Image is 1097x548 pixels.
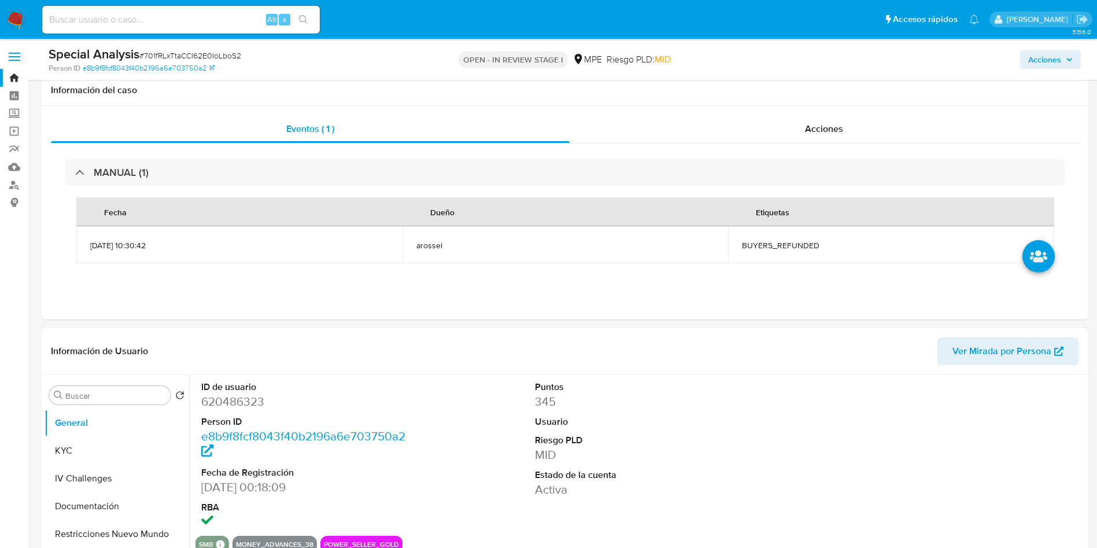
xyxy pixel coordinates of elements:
[535,434,746,447] dt: Riesgo PLD
[45,492,189,520] button: Documentación
[199,542,213,547] button: smb
[45,409,189,437] button: General
[65,159,1065,186] div: MANUAL (1)
[51,84,1078,96] h1: Información del caso
[535,381,746,393] dt: Puntos
[952,337,1051,365] span: Ver Mirada por Persona
[291,12,315,28] button: search-icon
[1028,50,1061,69] span: Acciones
[416,240,715,251] span: arossel
[267,14,276,25] span: Alt
[175,391,184,403] button: Volver al orden por defecto
[201,428,405,461] a: e8b9f8fcf8043f40b2196a6e703750a2
[201,393,412,410] dd: 620486323
[90,240,389,251] span: [DATE] 10:30:42
[572,53,602,66] div: MPE
[324,542,399,547] button: power_seller_gold
[201,501,412,514] dt: RBA
[201,466,412,479] dt: Fecha de Registración
[45,437,189,465] button: KYC
[201,415,412,428] dt: Person ID
[535,481,746,498] dd: Activa
[201,479,412,495] dd: [DATE] 00:18:09
[607,53,671,66] span: Riesgo PLD:
[54,391,63,400] button: Buscar
[535,415,746,428] dt: Usuario
[1007,14,1072,25] p: antonio.rossel@mercadolibre.com
[49,45,139,63] b: Special Analysis
[94,166,149,179] h3: MANUAL (1)
[805,122,843,135] span: Acciones
[535,447,746,463] dd: MID
[535,393,746,410] dd: 345
[655,53,671,66] span: MID
[416,198,468,226] div: Dueño
[283,14,286,25] span: s
[45,520,189,548] button: Restricciones Nuevo Mundo
[236,542,313,547] button: money_advances_38
[139,50,241,61] span: # 701fRLxTtaCCl62E0IoLboS2
[1020,50,1081,69] button: Acciones
[459,52,568,68] p: OPEN - IN REVIEW STAGE I
[937,337,1078,365] button: Ver Mirada por Persona
[742,198,803,226] div: Etiquetas
[201,381,412,393] dt: ID de usuario
[42,12,320,27] input: Buscar usuario o caso...
[969,14,979,24] a: Notificaciones
[51,345,148,357] h1: Información de Usuario
[49,63,80,73] b: Person ID
[65,391,166,401] input: Buscar
[90,198,141,226] div: Fecha
[45,465,189,492] button: IV Challenges
[893,13,958,25] span: Accesos rápidos
[286,122,334,135] span: Eventos ( 1 )
[83,63,215,73] a: e8b9f8fcf8043f40b2196a6e703750a2
[742,240,1040,251] span: BUYERS_REFUNDED
[1076,13,1088,25] a: Salir
[535,469,746,481] dt: Estado de la cuenta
